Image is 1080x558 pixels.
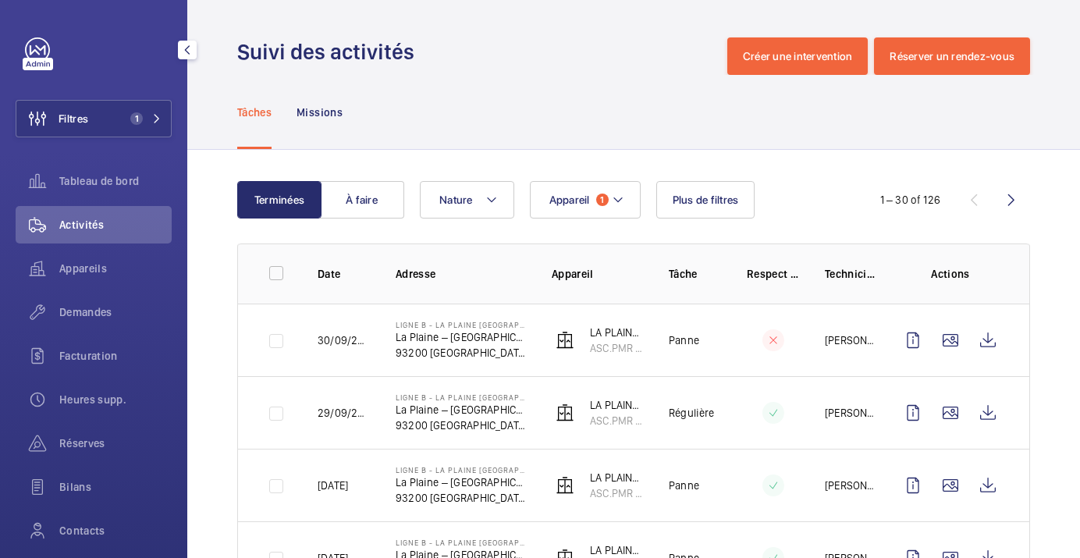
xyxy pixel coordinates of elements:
p: LA PLAINE [GEOGRAPHIC_DATA] QUAI 2 VOIE 2/2B [590,542,644,558]
p: Régulière [669,405,715,421]
span: Réserves [59,435,172,451]
span: Filtres [59,111,88,126]
span: Nature [439,194,473,206]
p: Date [318,266,371,282]
span: Tableau de bord [59,173,172,189]
p: ASC.PMR 2009 [590,413,644,428]
p: Tâche [669,266,722,282]
p: Adresse [396,266,527,282]
h1: Suivi des activités [237,37,424,66]
p: Missions [297,105,343,120]
span: Facturation [59,348,172,364]
p: Ligne B - La Plaine [GEOGRAPHIC_DATA] [396,393,527,402]
p: Appareil [552,266,644,282]
p: Panne [669,332,699,348]
button: Appareil1 [530,181,641,219]
p: [PERSON_NAME] [825,332,878,348]
span: Appareil [549,194,590,206]
button: Terminées [237,181,322,219]
p: 30/09/2025 [318,332,371,348]
span: Heures supp. [59,392,172,407]
p: LA PLAINE [GEOGRAPHIC_DATA] QUAI 2 VOIE 2/2B [590,397,644,413]
p: LA PLAINE [GEOGRAPHIC_DATA] QUAI 2 VOIE 2/2B [590,470,644,485]
button: Filtres1 [16,100,172,137]
p: La Plaine – [GEOGRAPHIC_DATA] [396,474,527,490]
span: Contacts [59,523,172,538]
p: [PERSON_NAME] [825,478,878,493]
button: À faire [320,181,404,219]
button: Plus de filtres [656,181,755,219]
p: La Plaine – [GEOGRAPHIC_DATA] [396,329,527,345]
span: Activités [59,217,172,233]
p: LA PLAINE [GEOGRAPHIC_DATA] QUAI 2 VOIE 2/2B [590,325,644,340]
p: [DATE] [318,478,348,493]
p: 29/09/2025 [318,405,371,421]
img: elevator.svg [556,476,574,495]
span: Demandes [59,304,172,320]
p: Tâches [237,105,272,120]
p: Ligne B - La Plaine [GEOGRAPHIC_DATA] [396,320,527,329]
button: Nature [420,181,514,219]
button: Réserver un rendez-vous [874,37,1030,75]
span: Bilans [59,479,172,495]
p: Panne [669,478,699,493]
p: Technicien [825,266,878,282]
p: ASC.PMR 2009 [590,485,644,501]
p: Respect délai [747,266,800,282]
img: elevator.svg [556,403,574,422]
img: elevator.svg [556,331,574,350]
p: 93200 [GEOGRAPHIC_DATA] [396,490,527,506]
span: Appareils [59,261,172,276]
button: Créer une intervention [727,37,869,75]
p: 93200 [GEOGRAPHIC_DATA] [396,345,527,361]
p: 93200 [GEOGRAPHIC_DATA] [396,418,527,433]
span: Plus de filtres [673,194,739,206]
div: 1 – 30 of 126 [880,192,940,208]
span: 1 [596,194,609,206]
p: La Plaine – [GEOGRAPHIC_DATA] [396,402,527,418]
p: Ligne B - La Plaine [GEOGRAPHIC_DATA] [396,465,527,474]
p: Actions [903,266,998,282]
p: Ligne B - La Plaine [GEOGRAPHIC_DATA] [396,538,527,547]
span: 1 [130,112,143,125]
p: ASC.PMR 2009 [590,340,644,356]
p: [PERSON_NAME] [825,405,878,421]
